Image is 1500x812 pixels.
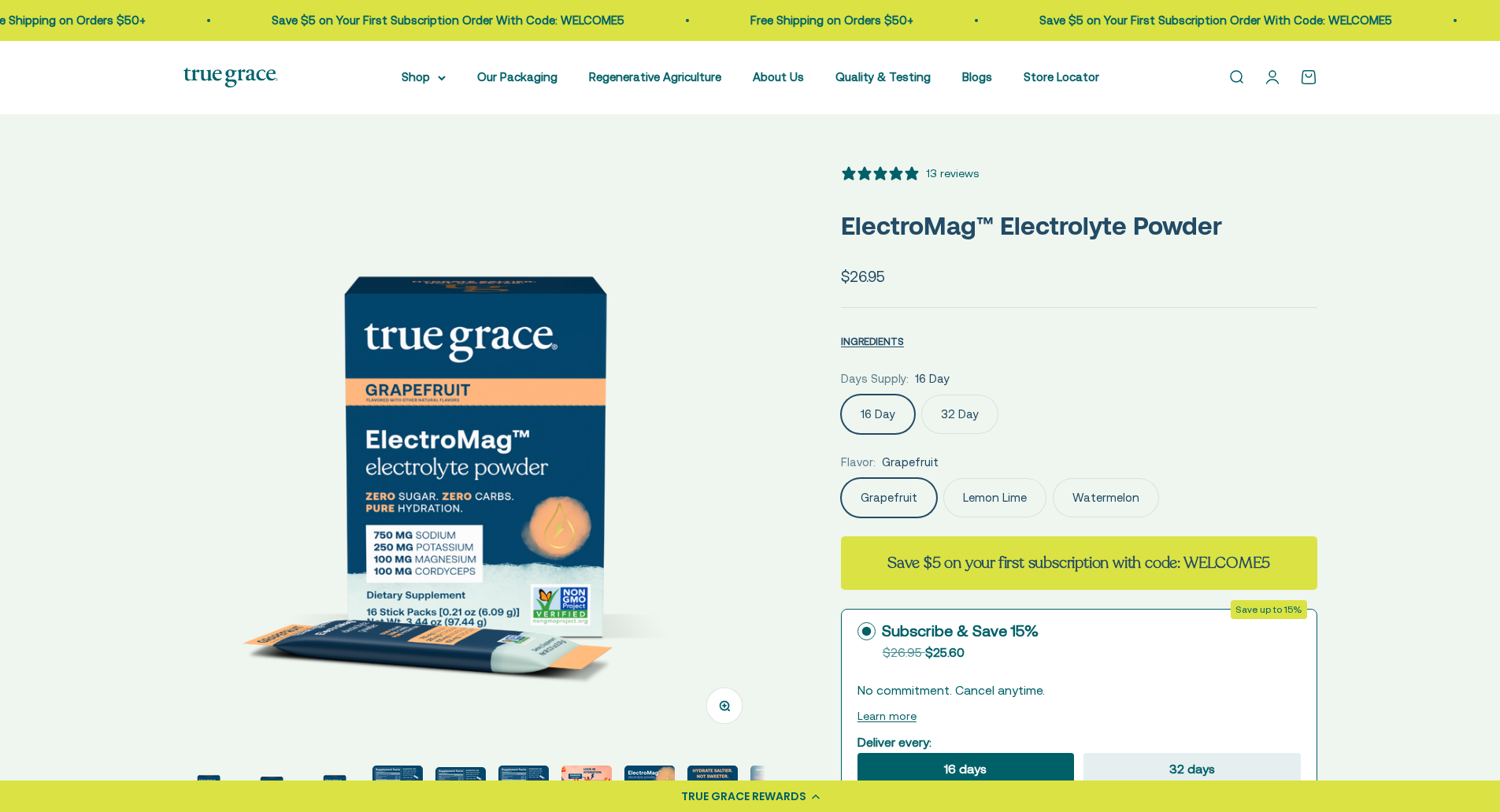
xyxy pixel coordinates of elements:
a: Quality & Testing [835,70,931,83]
a: About Us [753,70,804,83]
a: Free Shipping on Orders $50+ [501,13,664,27]
img: ElectroMag™ [183,165,765,747]
span: Grapefruit [882,453,939,472]
legend: Flavor: [841,453,876,472]
strong: Save $5 on your first subscription with code: WELCOME5 [887,552,1270,573]
span: INGREDIENTS [841,336,904,347]
button: INGREDIENTS [841,332,904,350]
summary: Shop [402,68,446,87]
button: 5 stars, 13 ratings [841,165,979,182]
a: Free Shipping on Orders $50+ [1269,13,1431,27]
span: 16 Day [915,369,950,388]
legend: Days Supply: [841,369,909,388]
a: Blogs [962,70,992,83]
p: ElectroMag™ Electrolyte Powder [841,206,1317,246]
p: Save $5 on Your First Subscription Order With Code: WELCOME5 [790,11,1143,30]
p: Save $5 on Your First Subscription Order With Code: WELCOME5 [22,11,375,30]
a: Our Packaging [477,70,557,83]
sale-price: $26.95 [841,265,885,288]
a: Store Locator [1024,70,1099,83]
div: 13 reviews [926,165,979,182]
a: Regenerative Agriculture [589,70,721,83]
div: TRUE GRACE REWARDS [681,788,806,805]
